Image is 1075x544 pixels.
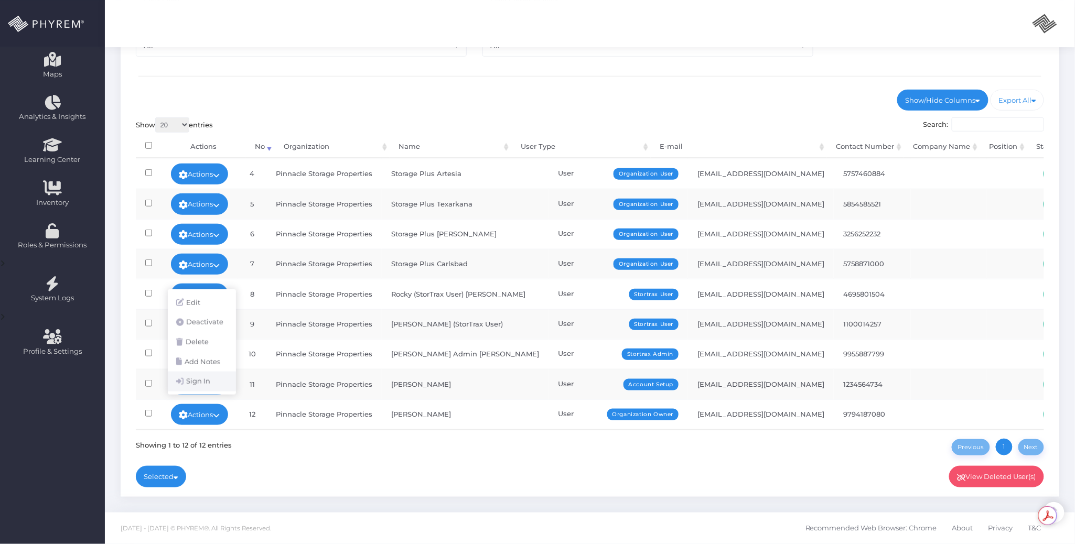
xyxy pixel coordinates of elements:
td: [PERSON_NAME] [382,399,549,429]
a: Actions [171,193,229,214]
td: Storage Plus [PERSON_NAME] [382,219,549,249]
th: Organization: activate to sort column ascending [274,136,389,158]
td: Pinnacle Storage Properties [266,369,382,399]
span: Active [1044,349,1073,360]
td: 12 [238,399,266,429]
span: Learning Center [7,155,98,165]
td: [EMAIL_ADDRESS][DOMAIN_NAME] [688,189,834,219]
td: [EMAIL_ADDRESS][DOMAIN_NAME] [688,369,834,399]
label: Search: [923,117,1045,132]
td: 1100014257 [834,309,911,339]
td: Pinnacle Storage Properties [266,249,382,279]
span: Privacy [988,517,1013,539]
span: Active [1044,289,1073,300]
a: Actions [171,404,229,425]
td: 3256252232 [834,219,911,249]
label: Show entries [136,117,213,133]
a: 1 [996,439,1013,455]
div: User [558,258,679,269]
td: 5854585521 [834,189,911,219]
th: No: activate to sort column ascending [245,136,274,158]
td: 9955887799 [834,339,911,369]
td: Pinnacle Storage Properties [266,309,382,339]
span: Active [1044,258,1073,270]
th: E-mail: activate to sort column ascending [651,136,827,158]
td: Pinnacle Storage Properties [266,279,382,309]
span: Stortrax User [629,319,679,330]
span: Account Setup [623,379,679,390]
a: T&C [1028,513,1041,544]
div: User [558,229,679,239]
a: Add Notes [168,352,236,372]
span: Inventory [7,198,98,208]
span: T&C [1028,517,1041,539]
input: Search: [952,117,1044,132]
div: User [558,349,679,359]
span: Stortrax User [629,289,679,300]
div: User [558,379,679,389]
a: About [952,513,973,544]
a: Sign In [168,372,236,391]
td: 9 [238,309,266,339]
select: Showentries [155,117,189,133]
div: User [558,289,679,299]
span: Active [1044,319,1073,330]
td: Rocky (StorTrax User) [PERSON_NAME] [382,279,549,309]
span: Stortrax Admin [622,349,679,360]
td: [EMAIL_ADDRESS][DOMAIN_NAME] [688,309,834,339]
a: Show/Hide Columns [897,90,988,111]
td: 8 [238,279,266,309]
span: Recommended Web Browser: Chrome [805,517,937,539]
td: 9794187080 [834,399,911,429]
a: Export All [991,90,1045,111]
a: Actions [171,164,229,184]
a: Edit [168,293,236,313]
span: Active [1044,379,1073,390]
a: Privacy [988,513,1013,544]
td: [EMAIL_ADDRESS][DOMAIN_NAME] [688,339,834,369]
a: Actions [171,224,229,245]
td: 10 [238,339,266,369]
td: [EMAIL_ADDRESS][DOMAIN_NAME] [688,159,834,189]
td: Pinnacle Storage Properties [266,159,382,189]
td: Storage Plus Artesia [382,159,549,189]
td: Pinnacle Storage Properties [266,339,382,369]
td: [PERSON_NAME] Admin [PERSON_NAME] [382,339,549,369]
td: Pinnacle Storage Properties [266,219,382,249]
span: Organization User [614,258,679,270]
span: Organization User [614,168,679,180]
td: Storage Plus Carlsbad [382,249,549,279]
span: [DATE] - [DATE] © PHYREM®. All Rights Reserved. [121,525,271,532]
span: Analytics & Insights [7,112,98,122]
td: 1234564734 [834,369,911,399]
td: 5 [238,189,266,219]
span: Active [1044,229,1073,240]
td: Storage Plus Texarkana [382,189,549,219]
td: [EMAIL_ADDRESS][DOMAIN_NAME] [688,399,834,429]
div: Showing 1 to 12 of 12 entries [136,437,232,450]
span: Profile & Settings [23,346,82,357]
td: Pinnacle Storage Properties [266,399,382,429]
div: User [558,319,679,329]
span: Organization User [614,199,679,210]
span: Organization User [614,229,679,240]
a: Actions [171,284,229,304]
a: Deactivate [168,312,236,332]
div: User [558,199,679,209]
div: User [558,409,679,419]
div: User [558,168,679,179]
span: System Logs [7,293,98,303]
td: 7 [238,249,266,279]
span: About [952,517,973,539]
th: Contact Number: activate to sort column ascending [827,136,904,158]
td: 5758871000 [834,249,911,279]
td: [EMAIL_ADDRESS][DOMAIN_NAME] [688,249,834,279]
td: [PERSON_NAME] (StorTrax User) [382,309,549,339]
span: Organization Owner [607,409,679,420]
td: [EMAIL_ADDRESS][DOMAIN_NAME] [688,219,834,249]
td: [EMAIL_ADDRESS][DOMAIN_NAME] [688,279,834,309]
span: Active [1044,199,1073,210]
span: Active [1044,409,1073,420]
th: Company Name: activate to sort column ascending [904,136,980,158]
td: 4695801504 [834,279,911,309]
